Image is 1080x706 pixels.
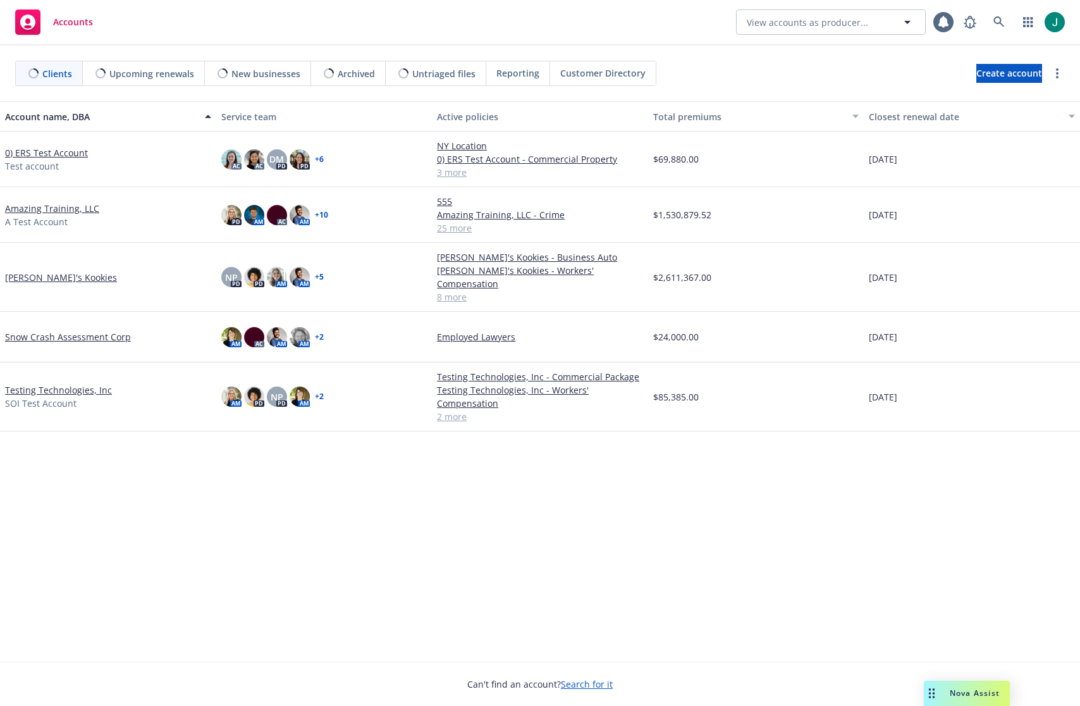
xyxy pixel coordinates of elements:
[42,67,72,80] span: Clients
[267,327,287,347] img: photo
[315,211,328,219] a: + 10
[5,330,131,344] a: Snow Crash Assessment Corp
[244,267,264,287] img: photo
[437,221,643,235] a: 25 more
[869,208,897,221] span: [DATE]
[437,195,643,208] a: 555
[5,146,88,159] a: 0) ERS Test Account
[269,152,284,166] span: DM
[244,149,264,170] img: photo
[267,205,287,225] img: photo
[290,327,310,347] img: photo
[467,678,613,691] span: Can't find an account?
[244,387,264,407] img: photo
[653,330,699,344] span: $24,000.00
[290,205,310,225] img: photo
[315,393,324,400] a: + 2
[290,149,310,170] img: photo
[869,271,897,284] span: [DATE]
[864,101,1080,132] button: Closest renewal date
[437,264,643,290] a: [PERSON_NAME]'s Kookies - Workers' Compensation
[736,9,926,35] button: View accounts as producer...
[560,66,646,80] span: Customer Directory
[437,410,643,423] a: 2 more
[244,327,264,347] img: photo
[496,66,539,80] span: Reporting
[5,202,99,215] a: Amazing Training, LLC
[5,110,197,123] div: Account name, DBA
[221,387,242,407] img: photo
[561,678,613,690] a: Search for it
[437,139,643,152] a: NY Location
[290,387,310,407] img: photo
[976,61,1042,85] span: Create account
[976,64,1042,83] a: Create account
[221,327,242,347] img: photo
[653,110,845,123] div: Total premiums
[432,101,648,132] button: Active policies
[869,330,897,344] span: [DATE]
[437,251,643,264] a: [PERSON_NAME]'s Kookies - Business Auto
[412,67,476,80] span: Untriaged files
[869,152,897,166] span: [DATE]
[221,149,242,170] img: photo
[244,205,264,225] img: photo
[653,152,699,166] span: $69,880.00
[221,110,427,123] div: Service team
[225,271,238,284] span: NP
[216,101,433,132] button: Service team
[747,16,868,29] span: View accounts as producer...
[957,9,983,35] a: Report a Bug
[338,67,375,80] span: Archived
[653,271,711,284] span: $2,611,367.00
[437,166,643,179] a: 3 more
[437,370,643,383] a: Testing Technologies, Inc - Commercial Package
[648,101,864,132] button: Total premiums
[267,267,287,287] img: photo
[271,390,283,404] span: NP
[437,330,643,344] a: Employed Lawyers
[315,156,324,163] a: + 6
[290,267,310,287] img: photo
[437,383,643,410] a: Testing Technologies, Inc - Workers' Compensation
[869,390,897,404] span: [DATE]
[231,67,300,80] span: New businesses
[924,681,1010,706] button: Nova Assist
[5,215,68,228] span: A Test Account
[1016,9,1041,35] a: Switch app
[5,159,59,173] span: Test account
[986,9,1012,35] a: Search
[437,152,643,166] a: 0) ERS Test Account - Commercial Property
[221,205,242,225] img: photo
[950,688,1000,698] span: Nova Assist
[653,208,711,221] span: $1,530,879.52
[437,110,643,123] div: Active policies
[437,290,643,304] a: 8 more
[5,383,112,397] a: Testing Technologies, Inc
[53,17,93,27] span: Accounts
[315,273,324,281] a: + 5
[653,390,699,404] span: $85,385.00
[437,208,643,221] a: Amazing Training, LLC - Crime
[1050,66,1065,81] a: more
[1045,12,1065,32] img: photo
[924,681,940,706] div: Drag to move
[10,4,98,40] a: Accounts
[869,110,1061,123] div: Closest renewal date
[5,397,77,410] span: SOI Test Account
[109,67,194,80] span: Upcoming renewals
[315,333,324,341] a: + 2
[5,271,117,284] a: [PERSON_NAME]'s Kookies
